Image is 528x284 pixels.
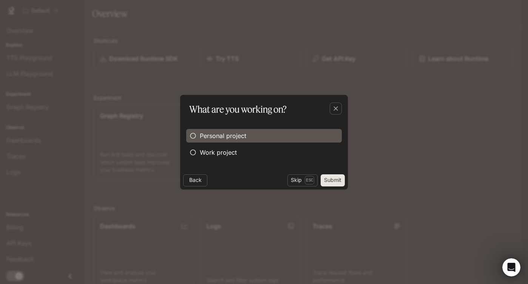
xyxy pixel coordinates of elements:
p: What are you working on? [189,102,287,116]
button: SkipEsc [287,174,318,186]
p: Esc [305,176,314,184]
button: Back [183,174,207,186]
span: Personal project [200,131,246,140]
span: Work project [200,148,237,157]
button: Submit [321,174,345,186]
iframe: Intercom live chat [502,258,520,276]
